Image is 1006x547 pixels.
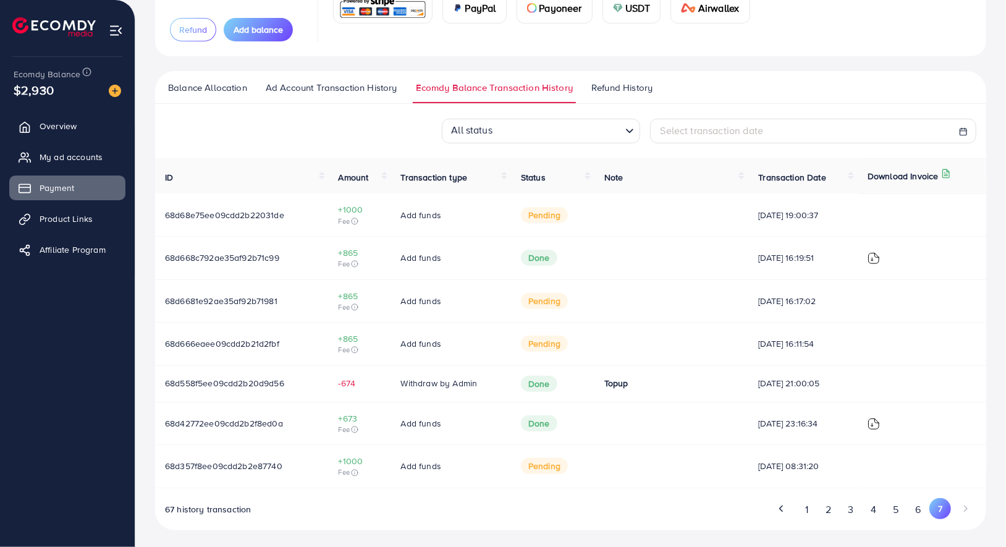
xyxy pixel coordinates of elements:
img: card [527,3,537,13]
span: Refund [179,23,207,36]
span: Fee [339,302,381,312]
span: Done [521,415,557,431]
span: Done [521,250,557,266]
span: Fee [339,425,381,435]
span: Fee [339,467,381,477]
span: PayPal [465,1,496,15]
a: Payment [9,176,125,200]
span: Ecomdy Balance Transaction History [416,81,573,95]
span: Add funds [401,295,441,307]
a: Overview [9,114,125,138]
a: Affiliate Program [9,237,125,262]
span: Overview [40,120,77,132]
iframe: Chat [953,491,997,538]
span: +865 [339,333,381,345]
div: Search for option [442,119,640,143]
img: card [453,3,463,13]
span: +1000 [339,203,381,216]
span: Airwallex [698,1,739,15]
span: Done [521,376,557,392]
span: Transaction type [401,171,468,184]
img: logo [12,17,96,36]
span: Add funds [401,460,441,472]
span: All status [449,120,495,140]
span: +865 [339,290,381,302]
span: Ad Account Transaction History [266,81,397,95]
span: 68d668c792ae35af92b71c99 [165,252,279,264]
span: Add funds [401,337,441,350]
span: [DATE] 19:00:37 [758,209,848,221]
img: card [681,3,696,13]
ul: Pagination [771,498,976,521]
span: My ad accounts [40,151,103,163]
span: 68d558f5ee09cdd2b20d9d56 [165,377,284,389]
button: Go to page 7 [929,498,951,519]
img: image [109,85,121,97]
button: Go to previous page [771,498,792,519]
span: Affiliate Program [40,244,106,256]
a: Product Links [9,206,125,231]
span: +673 [339,412,381,425]
span: Select transaction date [661,124,764,137]
p: Download Invoice [868,169,939,184]
span: Fee [339,259,381,269]
span: 67 history transaction [165,503,251,515]
span: Amount [339,171,369,184]
span: Fee [339,216,381,226]
span: USDT [625,1,651,15]
span: Note [604,171,623,184]
button: Go to page 3 [840,498,862,521]
span: 68d357f8ee09cdd2b2e87740 [165,460,282,472]
span: 68d42772ee09cdd2b2f8ed0a [165,417,283,430]
span: 68d666eaee09cdd2b21d2fbf [165,337,279,350]
button: Go to page 2 [818,498,840,521]
span: Ecomdy Balance [14,68,80,80]
span: pending [521,293,568,309]
img: menu [109,23,123,38]
span: Balance Allocation [168,81,247,95]
span: [DATE] 23:16:34 [758,417,848,430]
button: Go to page 5 [885,498,907,521]
span: pending [521,336,568,352]
span: pending [521,458,568,474]
button: Go to page 6 [907,498,929,521]
span: 68d6681e92ae35af92b71981 [165,295,277,307]
img: ic-download-invoice.1f3c1b55.svg [868,418,880,430]
span: Add funds [401,417,441,430]
span: pending [521,207,568,223]
span: 68d68e75ee09cdd2b22031de [165,209,284,221]
button: Go to page 4 [862,498,884,521]
span: Refund History [591,81,653,95]
span: Add funds [401,209,441,221]
span: Fee [339,345,381,355]
input: Search for option [496,121,620,140]
span: Status [521,171,546,184]
span: Withdraw by Admin [401,377,478,389]
span: +1000 [339,455,381,467]
span: Add funds [401,252,441,264]
span: [DATE] 21:00:05 [758,377,848,389]
img: card [613,3,623,13]
img: ic-download-invoice.1f3c1b55.svg [868,252,880,265]
span: Payoneer [539,1,582,15]
span: -674 [339,377,381,389]
span: Product Links [40,213,93,225]
span: [DATE] 08:31:20 [758,460,848,472]
button: Add balance [224,18,293,41]
span: [DATE] 16:11:54 [758,337,848,350]
span: Payment [40,182,74,194]
a: My ad accounts [9,145,125,169]
button: Refund [170,18,216,41]
span: ID [165,171,173,184]
span: [DATE] 16:19:51 [758,252,848,264]
span: Transaction Date [758,171,826,184]
button: Go to page 1 [796,498,818,521]
span: Topup [604,377,628,389]
span: Add balance [234,23,283,36]
span: $2,930 [14,81,54,99]
span: +865 [339,247,381,259]
span: [DATE] 16:17:02 [758,295,848,307]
